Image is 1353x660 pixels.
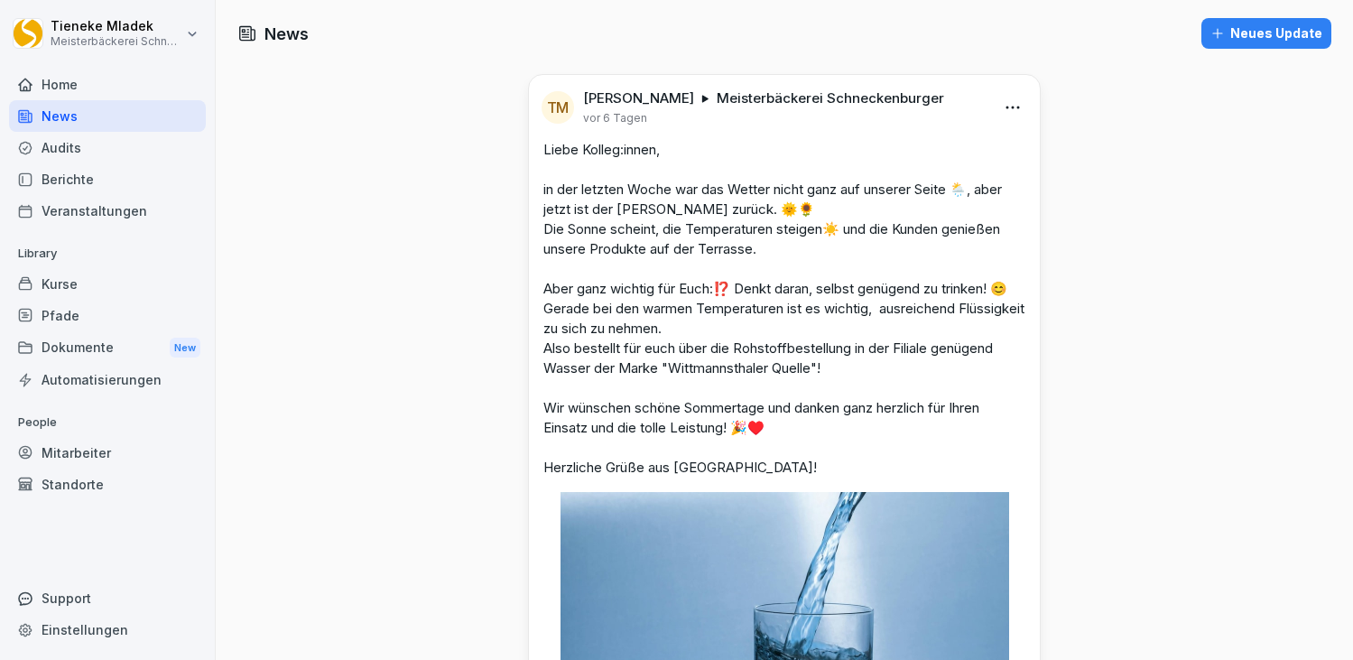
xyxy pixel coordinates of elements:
[9,364,206,395] a: Automatisierungen
[170,338,200,358] div: New
[9,408,206,437] p: People
[9,437,206,469] a: Mitarbeiter
[1201,18,1331,49] button: Neues Update
[9,614,206,646] a: Einstellungen
[543,140,1025,478] p: Liebe Kolleg:innen, in der letzten Woche war das Wetter nicht ganz auf unserer Seite 🌦️, aber jet...
[51,19,182,34] p: Tieneke Mladek
[9,300,206,331] a: Pfade
[1210,23,1322,43] div: Neues Update
[9,100,206,132] a: News
[542,91,574,124] div: TM
[9,239,206,268] p: Library
[9,163,206,195] a: Berichte
[9,132,206,163] a: Audits
[9,331,206,365] a: DokumenteNew
[9,469,206,500] a: Standorte
[51,35,182,48] p: Meisterbäckerei Schneckenburger
[583,111,647,125] p: vor 6 Tagen
[9,331,206,365] div: Dokumente
[264,22,309,46] h1: News
[9,195,206,227] a: Veranstaltungen
[9,582,206,614] div: Support
[583,89,694,107] p: [PERSON_NAME]
[9,268,206,300] a: Kurse
[9,69,206,100] a: Home
[717,89,944,107] p: Meisterbäckerei Schneckenburger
